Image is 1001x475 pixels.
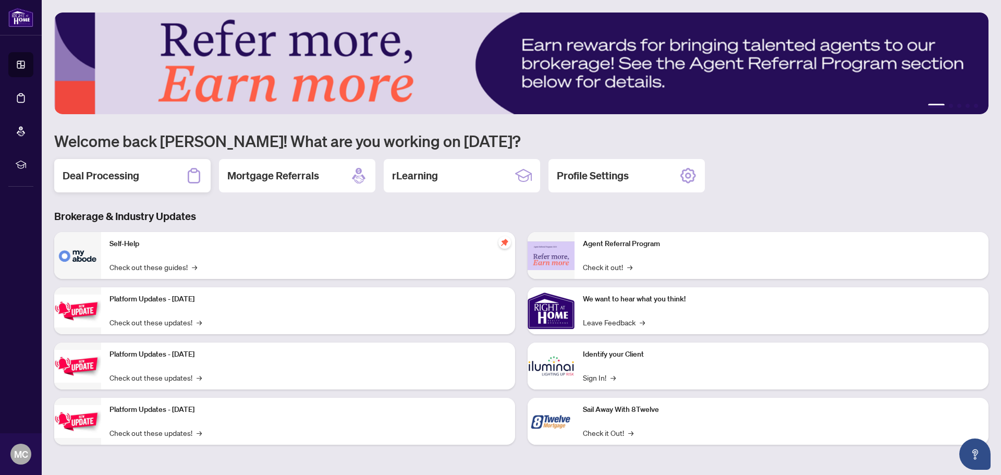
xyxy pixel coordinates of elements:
h2: Profile Settings [557,168,629,183]
span: → [627,261,632,273]
button: 4 [966,104,970,108]
button: 3 [957,104,961,108]
a: Sign In!→ [583,372,616,383]
a: Check out these updates!→ [109,316,202,328]
h3: Brokerage & Industry Updates [54,209,988,224]
button: 1 [928,104,945,108]
img: Platform Updates - July 21, 2025 [54,295,101,327]
button: 2 [949,104,953,108]
h2: rLearning [392,168,438,183]
h2: Deal Processing [63,168,139,183]
img: logo [8,8,33,27]
a: Check out these updates!→ [109,372,202,383]
h1: Welcome back [PERSON_NAME]! What are you working on [DATE]? [54,131,988,151]
button: 5 [974,104,978,108]
p: Platform Updates - [DATE] [109,349,507,360]
img: Platform Updates - July 8, 2025 [54,350,101,383]
img: Slide 0 [54,13,988,114]
img: Identify your Client [528,343,575,389]
a: Check out these guides!→ [109,261,197,273]
p: Sail Away With 8Twelve [583,404,980,416]
span: MC [14,447,28,461]
a: Check out these updates!→ [109,427,202,439]
span: → [640,316,645,328]
span: pushpin [498,236,511,249]
img: Self-Help [54,232,101,279]
p: We want to hear what you think! [583,294,980,305]
a: Leave Feedback→ [583,316,645,328]
span: → [197,427,202,439]
span: → [197,316,202,328]
p: Agent Referral Program [583,238,980,250]
p: Platform Updates - [DATE] [109,404,507,416]
p: Platform Updates - [DATE] [109,294,507,305]
span: → [628,427,633,439]
p: Identify your Client [583,349,980,360]
img: Sail Away With 8Twelve [528,398,575,445]
p: Self-Help [109,238,507,250]
img: Agent Referral Program [528,241,575,270]
img: Platform Updates - June 23, 2025 [54,405,101,438]
a: Check it out!→ [583,261,632,273]
h2: Mortgage Referrals [227,168,319,183]
span: → [192,261,197,273]
span: → [611,372,616,383]
img: We want to hear what you think! [528,287,575,334]
button: Open asap [959,439,991,470]
span: → [197,372,202,383]
a: Check it Out!→ [583,427,633,439]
